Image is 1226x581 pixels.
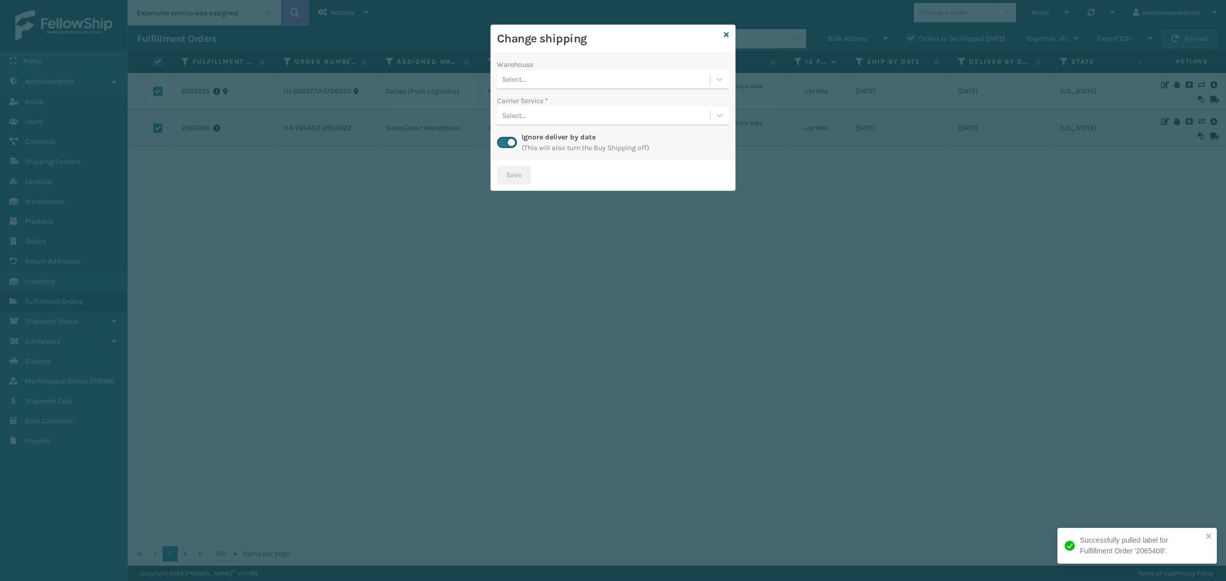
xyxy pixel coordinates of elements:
[1206,532,1213,542] button: close
[497,31,720,46] h3: Change shipping
[522,133,596,141] label: Ignore deliver by date
[497,166,531,184] button: Save
[497,95,548,106] label: Carrier Service
[497,59,533,70] label: Warehouse
[502,74,526,85] div: Select...
[502,110,526,121] div: Select...
[522,142,649,153] span: (This will also turn the Buy Shipping off)
[1080,535,1203,556] div: Successfully pulled label for Fulfillment Order '2065408'.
